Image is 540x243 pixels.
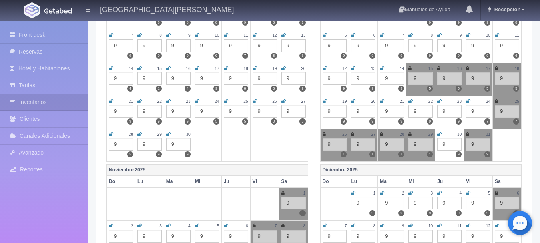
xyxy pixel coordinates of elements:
label: 9 [484,210,490,216]
small: 6 [246,224,248,228]
small: 4 [459,191,462,195]
img: Getabed [24,2,40,18]
small: 17 [215,66,219,71]
label: 9 [398,53,404,59]
small: 8 [373,224,376,228]
small: 3 [159,224,162,228]
small: 1 [303,191,306,195]
div: 9 [323,105,347,118]
div: 9 [166,138,191,151]
div: 9 [281,197,306,209]
label: 9 [427,20,433,26]
div: 9 [466,72,490,85]
label: 0 [271,118,277,125]
small: 31 [486,132,490,137]
small: 7 [275,224,277,228]
label: 9 [513,210,519,216]
label: 8 [271,53,277,59]
div: 9 [380,230,404,243]
div: 9 [437,230,462,243]
small: 16 [186,66,190,71]
label: 0 [185,53,191,59]
label: 7 [513,118,519,125]
div: 9 [437,105,462,118]
div: 9 [466,105,490,118]
label: 9 [398,118,404,125]
label: 5 [484,86,490,92]
label: 8 [513,20,519,26]
div: 9 [323,230,347,243]
label: 5 [213,118,219,125]
label: 9 [185,118,191,125]
label: 7 [484,118,490,125]
h4: [GEOGRAPHIC_DATA][PERSON_NAME] [100,4,234,14]
div: 9 [253,230,277,243]
small: 27 [301,99,305,104]
div: 9 [137,39,162,52]
small: 21 [129,99,133,104]
small: 26 [272,99,277,104]
div: 9 [224,230,248,243]
div: 9 [166,72,191,85]
small: 8 [159,33,162,38]
div: 9 [351,230,375,243]
label: 8 [185,20,191,26]
small: 4 [188,224,191,228]
label: 1 [299,20,305,26]
label: 9 [156,118,162,125]
label: 9 [456,118,462,125]
th: Ju [221,176,250,187]
small: 10 [428,224,433,228]
label: 9 [456,151,462,157]
small: 15 [428,66,433,71]
div: 9 [253,39,277,52]
label: 9 [369,118,375,125]
small: 9 [402,224,405,228]
div: 9 [351,72,375,85]
small: 24 [486,99,490,104]
label: 8 [271,20,277,26]
div: 9 [166,105,191,118]
label: 9 [242,20,248,26]
th: Vi [464,176,493,187]
div: 9 [408,72,433,85]
label: 9 [427,210,433,216]
div: 9 [166,230,191,243]
th: Lu [349,176,378,187]
small: 19 [342,99,347,104]
label: 9 [456,210,462,216]
small: 20 [371,99,375,104]
label: 0 [213,53,219,59]
label: 9 [369,53,375,59]
label: 9 [484,151,490,157]
label: 8 [242,86,248,92]
label: 6 [513,53,519,59]
th: Mi [406,176,435,187]
label: 9 [185,151,191,157]
label: 5 [299,118,305,125]
div: 9 [224,105,248,118]
small: 10 [215,33,219,38]
small: 23 [186,99,190,104]
th: Ma [164,176,193,187]
label: 9 [398,210,404,216]
div: 9 [137,230,162,243]
small: 25 [243,99,248,104]
label: 9 [299,210,305,216]
label: 9 [369,210,375,216]
small: 30 [186,132,190,137]
div: 9 [351,197,375,209]
label: 1 [398,151,404,157]
label: 0 [156,53,162,59]
div: 9 [137,105,162,118]
label: 9 [398,86,404,92]
div: 9 [466,138,490,151]
small: 7 [131,33,133,38]
small: 9 [188,33,191,38]
div: 9 [466,230,490,243]
label: 6 [299,53,305,59]
div: 9 [195,230,219,243]
div: 9 [137,72,162,85]
label: 5 [456,86,462,92]
div: 9 [109,72,133,85]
